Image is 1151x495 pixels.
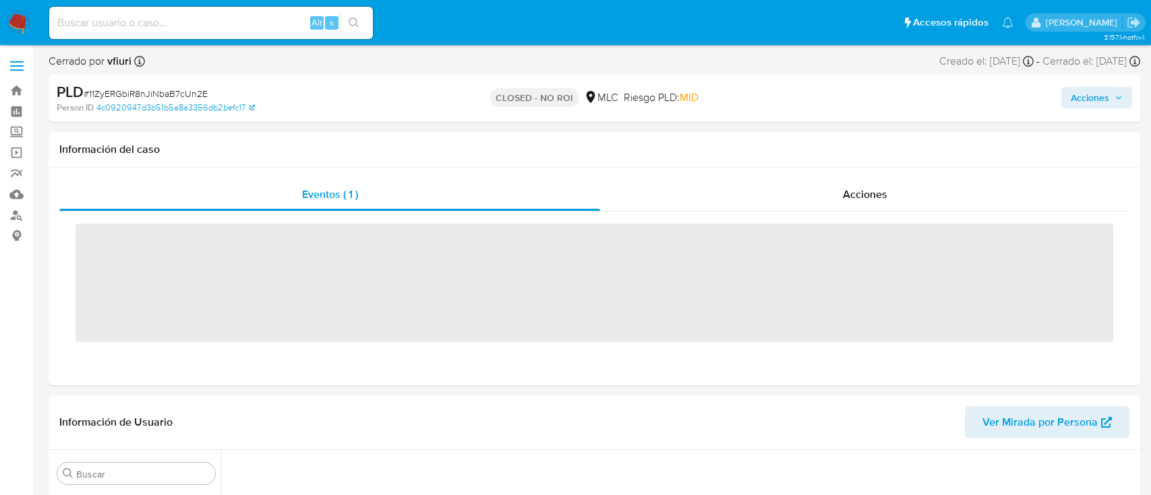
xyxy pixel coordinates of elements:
[59,416,173,429] h1: Información de Usuario
[84,87,208,100] span: # 11ZyERGbiR8nJiNbaB7cUn2E
[680,90,699,105] span: MID
[1002,17,1013,28] a: Notificaciones
[63,468,73,479] button: Buscar
[490,88,579,107] p: CLOSED - NO ROI
[1127,15,1141,30] a: Salir
[59,143,1129,156] h1: Información del caso
[49,54,131,69] span: Cerrado por
[982,406,1098,438] span: Ver Mirada por Persona
[302,187,358,202] span: Eventos ( 1 )
[1061,87,1132,108] button: Acciones
[965,406,1129,438] button: Ver Mirada por Persona
[624,90,699,105] span: Riesgo PLD:
[584,90,618,105] div: MLC
[96,102,255,114] a: 4c0920947d3b51b5a8a3356db2befc17
[939,54,1034,69] div: Creado el: [DATE]
[76,468,210,480] input: Buscar
[1036,54,1040,69] span: -
[76,224,1113,342] span: ‌
[1046,16,1122,29] p: valentina.fiuri@mercadolibre.com
[843,187,887,202] span: Acciones
[49,14,373,32] input: Buscar usuario o caso...
[312,16,322,29] span: Alt
[913,15,988,30] span: Accesos rápidos
[1071,87,1109,108] span: Acciones
[57,81,84,102] b: PLD
[1042,54,1140,69] div: Cerrado el: [DATE]
[105,53,131,69] b: vfiuri
[330,16,334,29] span: s
[57,102,94,114] b: Person ID
[340,13,367,32] button: search-icon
